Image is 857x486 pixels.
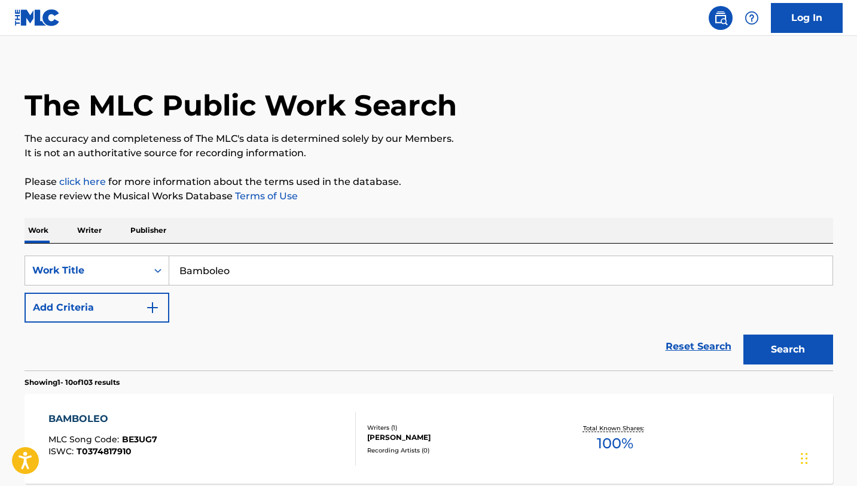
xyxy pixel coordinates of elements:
a: Log In [771,3,843,33]
h1: The MLC Public Work Search [25,87,457,123]
div: BAMBOLEO [48,412,157,426]
span: BE3UG7 [122,434,157,445]
img: MLC Logo [14,9,60,26]
p: Please review the Musical Works Database [25,189,833,203]
p: Writer [74,218,105,243]
p: Showing 1 - 10 of 103 results [25,377,120,388]
span: 100 % [597,433,633,454]
button: Search [743,335,833,364]
div: Recording Artists ( 0 ) [367,446,548,455]
img: search [713,11,728,25]
p: The accuracy and completeness of The MLC's data is determined solely by our Members. [25,132,833,146]
div: Work Title [32,263,140,278]
div: [PERSON_NAME] [367,432,548,443]
form: Search Form [25,256,833,370]
a: Reset Search [660,333,737,360]
p: Please for more information about the terms used in the database. [25,175,833,189]
button: Add Criteria [25,293,169,323]
a: click here [59,176,106,187]
p: Total Known Shares: [583,424,647,433]
span: ISWC : [48,446,77,457]
p: It is not an authoritative source for recording information. [25,146,833,160]
div: Writers ( 1 ) [367,423,548,432]
a: BAMBOLEOMLC Song Code:BE3UG7ISWC:T0374817910Writers (1)[PERSON_NAME]Recording Artists (0)Total Kn... [25,394,833,484]
span: MLC Song Code : [48,434,122,445]
img: help [745,11,759,25]
a: Terms of Use [233,190,298,202]
div: Drag [801,441,808,476]
p: Work [25,218,52,243]
div: Help [740,6,764,30]
span: T0374817910 [77,446,132,457]
a: Public Search [709,6,733,30]
iframe: Chat Widget [797,429,857,486]
img: 9d2ae6d4665cec9f34b9.svg [145,300,160,315]
p: Publisher [127,218,170,243]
